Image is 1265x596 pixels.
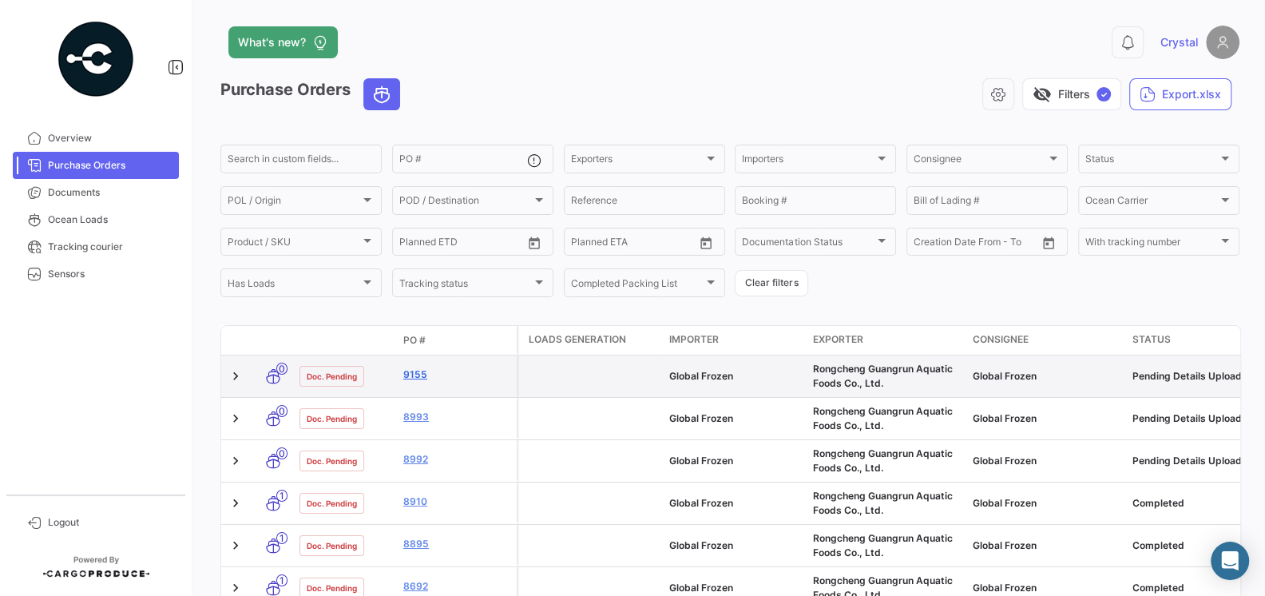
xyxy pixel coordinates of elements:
span: Rongcheng Guangrun Aquatic Foods Co., Ltd. [813,447,953,474]
a: Overview [13,125,179,152]
a: 8910 [403,495,510,509]
button: visibility_offFilters✓ [1022,78,1121,110]
span: Overview [48,131,172,145]
span: POL / Origin [228,197,360,209]
a: Expand/Collapse Row [228,411,244,427]
span: Doc. Pending [307,497,357,510]
a: Expand/Collapse Row [228,495,244,511]
span: Consignee [914,156,1046,167]
span: Consignee [973,332,1029,347]
span: Status [1085,156,1218,167]
span: Documentation Status [742,239,874,250]
input: To [605,239,663,250]
datatable-header-cell: Importer [663,326,807,355]
span: Doc. Pending [307,539,357,552]
span: Tracking status [399,280,532,291]
span: Exporter [813,332,863,347]
a: Expand/Collapse Row [228,368,244,384]
span: Global Frozen [669,455,733,467]
a: 8993 [403,410,510,424]
datatable-header-cell: Doc. Status [293,334,397,347]
span: Crystal [1160,34,1198,50]
span: Global Frozen [669,412,733,424]
span: Importer [669,332,719,347]
button: What's new? [228,26,338,58]
button: Export.xlsx [1129,78,1231,110]
span: Doc. Pending [307,582,357,594]
span: Status [1132,332,1171,347]
div: Abrir Intercom Messenger [1211,542,1249,580]
button: Open calendar [522,231,546,255]
a: Expand/Collapse Row [228,453,244,469]
button: Open calendar [694,231,718,255]
span: Has Loads [228,280,360,291]
span: 1 [276,532,287,544]
input: To [433,239,491,250]
span: 1 [276,490,287,502]
datatable-header-cell: Transport mode [253,334,293,347]
span: Global Frozen [973,370,1037,382]
input: From [914,239,936,250]
span: ✓ [1096,87,1111,101]
a: Purchase Orders [13,152,179,179]
datatable-header-cell: Consignee [966,326,1126,355]
span: Sensors [48,267,172,281]
button: Clear filters [735,270,808,296]
button: Open calendar [1037,231,1061,255]
span: Doc. Pending [307,455,357,467]
input: From [571,239,593,250]
a: 9155 [403,368,510,382]
span: Documents [48,185,172,200]
img: powered-by.png [56,19,136,99]
a: Ocean Loads [13,206,179,233]
datatable-header-cell: Exporter [807,326,966,355]
span: Rongcheng Guangrun Aquatic Foods Co., Ltd. [813,532,953,558]
span: PO # [403,333,426,348]
span: Doc. Pending [307,370,357,383]
span: Rongcheng Guangrun Aquatic Foods Co., Ltd. [813,405,953,431]
span: With tracking number [1085,239,1218,250]
a: 8992 [403,452,510,467]
a: Sensors [13,260,179,288]
datatable-header-cell: Loads generation [519,326,663,355]
datatable-header-cell: PO # [397,327,517,354]
span: Global Frozen [973,582,1037,594]
span: Purchase Orders [48,158,172,173]
span: 0 [276,363,287,375]
span: Global Frozen [973,412,1037,424]
span: Doc. Pending [307,412,357,425]
span: Exporters [571,156,704,167]
span: Global Frozen [669,539,733,551]
h3: Purchase Orders [220,78,405,110]
a: Expand/Collapse Row [228,580,244,596]
a: Documents [13,179,179,206]
a: 8895 [403,537,510,551]
a: 8692 [403,579,510,594]
span: Ocean Loads [48,213,172,227]
span: 0 [276,405,287,417]
a: Tracking courier [13,233,179,260]
span: Tracking courier [48,240,172,254]
input: From [399,239,422,250]
span: Loads generation [529,332,626,347]
span: 0 [276,447,287,459]
span: Importers [742,156,874,167]
span: visibility_off [1033,85,1052,104]
span: Rongcheng Guangrun Aquatic Foods Co., Ltd. [813,363,953,389]
span: Global Frozen [669,370,733,382]
button: Ocean [364,79,399,109]
span: Completed Packing List [571,280,704,291]
img: placeholder-user.png [1206,26,1239,59]
span: Rongcheng Guangrun Aquatic Foods Co., Ltd. [813,490,953,516]
span: Global Frozen [973,497,1037,509]
span: Product / SKU [228,239,360,250]
span: POD / Destination [399,197,532,209]
span: Global Frozen [669,497,733,509]
span: Global Frozen [973,455,1037,467]
a: Expand/Collapse Row [228,538,244,554]
span: Global Frozen [973,539,1037,551]
span: Ocean Carrier [1085,197,1218,209]
span: Global Frozen [669,582,733,594]
span: What's new? [238,34,306,50]
span: 1 [276,574,287,586]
